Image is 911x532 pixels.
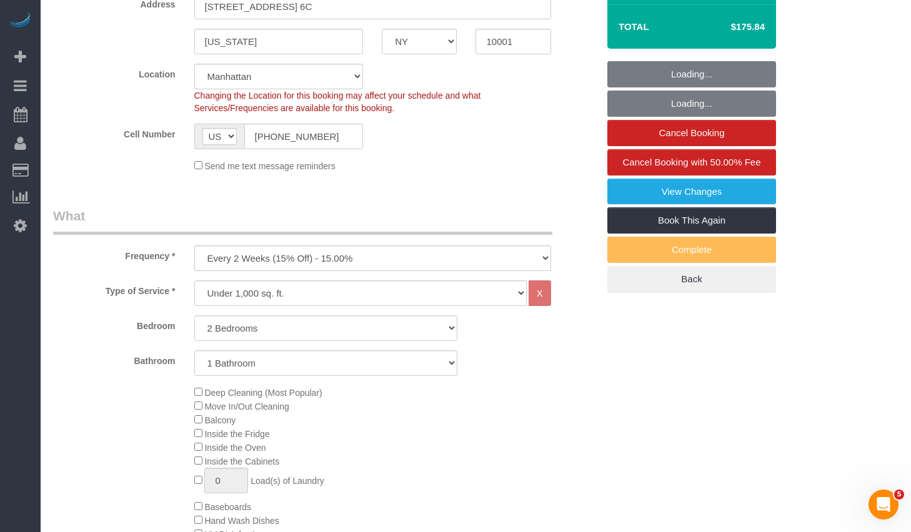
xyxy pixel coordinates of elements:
[194,29,364,54] input: City
[44,245,185,262] label: Frequency *
[244,124,364,149] input: Cell Number
[44,315,185,332] label: Bedroom
[204,415,236,425] span: Balcony
[204,502,251,512] span: Baseboards
[204,456,279,466] span: Inside the Cabinets
[607,179,776,205] a: View Changes
[475,29,550,54] input: Zip Code
[869,490,899,520] iframe: Intercom live chat
[53,207,552,235] legend: What
[7,12,32,30] img: Automaid Logo
[44,64,185,81] label: Location
[44,124,185,140] label: Cell Number
[44,280,185,297] label: Type of Service *
[204,388,322,398] span: Deep Cleaning (Most Popular)
[204,429,269,439] span: Inside the Fridge
[607,120,776,146] a: Cancel Booking
[623,157,761,167] span: Cancel Booking with 50.00% Fee
[194,91,481,113] span: Changing the Location for this booking may affect your schedule and what Services/Frequencies are...
[607,266,776,292] a: Back
[204,161,335,171] span: Send me text message reminders
[44,350,185,367] label: Bathroom
[619,21,649,32] strong: Total
[607,207,776,234] a: Book This Again
[204,516,279,526] span: Hand Wash Dishes
[607,149,776,175] a: Cancel Booking with 50.00% Fee
[204,443,266,453] span: Inside the Oven
[894,490,904,500] span: 5
[251,476,324,486] span: Load(s) of Laundry
[694,22,765,32] h4: $175.84
[204,401,289,411] span: Move In/Out Cleaning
